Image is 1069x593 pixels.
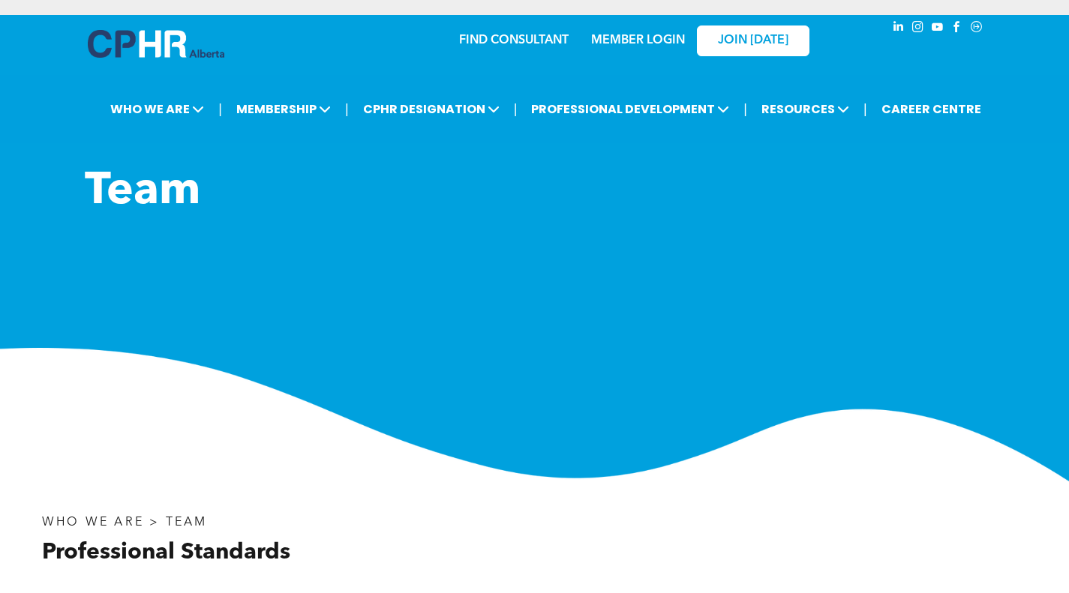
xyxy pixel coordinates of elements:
[218,94,222,124] li: |
[910,19,926,39] a: instagram
[42,541,290,564] span: Professional Standards
[743,94,747,124] li: |
[42,517,207,529] span: WHO WE ARE > TEAM
[929,19,946,39] a: youtube
[232,95,335,123] span: MEMBERSHIP
[459,34,569,46] a: FIND CONSULTANT
[757,95,854,123] span: RESOURCES
[718,34,788,48] span: JOIN [DATE]
[949,19,965,39] a: facebook
[514,94,518,124] li: |
[88,30,224,58] img: A blue and white logo for cp alberta
[359,95,504,123] span: CPHR DESIGNATION
[106,95,209,123] span: WHO WE ARE
[890,19,907,39] a: linkedin
[968,19,985,39] a: Social network
[863,94,867,124] li: |
[591,34,685,46] a: MEMBER LOGIN
[85,169,200,214] span: Team
[697,25,809,56] a: JOIN [DATE]
[345,94,349,124] li: |
[527,95,734,123] span: PROFESSIONAL DEVELOPMENT
[877,95,986,123] a: CAREER CENTRE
